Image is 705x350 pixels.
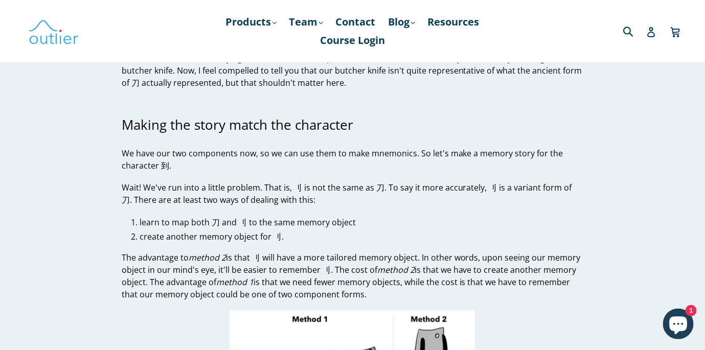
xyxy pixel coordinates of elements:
p: We have our two components now, so we can use them to make mnemonics. So let's make a memory stor... [122,147,583,172]
p: learn to map both 刀 and 刂 to the same memory object [140,216,583,228]
a: Products [221,13,282,31]
a: Team [284,13,328,31]
inbox-online-store-chat: Shopify online store chat [660,309,697,342]
a: Blog [383,13,420,31]
p: create another memory object for 刂. [140,230,583,243]
p: The advantage to is that 刂 will have a more tailored memory object. In other words, upon seeing o... [122,251,583,300]
em: method 1 [216,276,254,288]
em: method 2 [377,264,415,275]
input: Search [621,20,649,41]
a: Resources [423,13,485,31]
a: Contact [331,13,381,31]
h3: Making the story match the character [122,117,583,133]
p: Wait! We've run into a little problem. That is, 刂 is not the same as 刀. To say it more accurately... [122,181,583,206]
em: method 2 [189,252,226,263]
a: Course Login [315,31,390,50]
img: Outlier Linguistics [28,16,79,46]
p: It should be obvious that trying to remember the shape of 刀 will be much easier when you're alrea... [122,52,583,89]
